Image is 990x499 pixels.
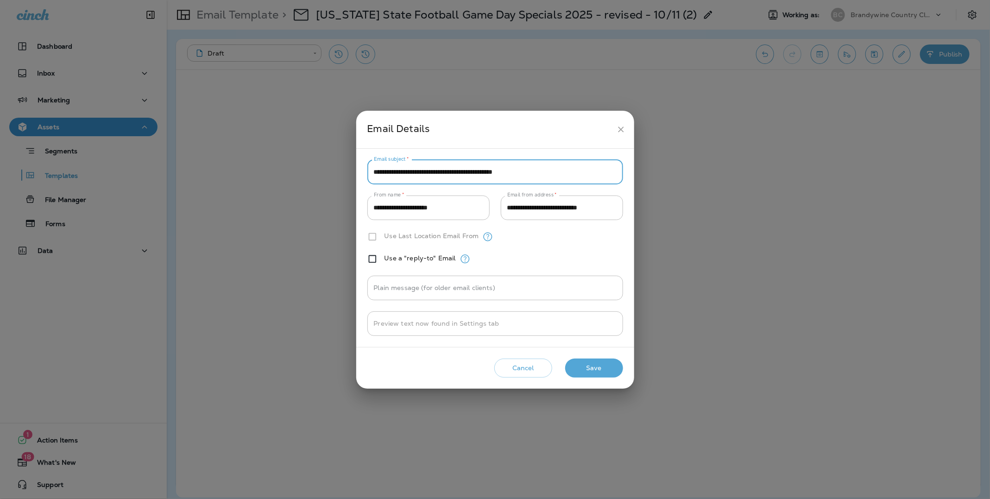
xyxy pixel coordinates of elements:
[507,191,557,198] label: Email from address
[385,254,456,262] label: Use a "reply-to" Email
[494,359,552,378] button: Cancel
[374,191,404,198] label: From name
[565,359,623,378] button: Save
[367,121,612,138] div: Email Details
[385,232,479,240] label: Use Last Location Email From
[374,156,409,163] label: Email subject
[612,121,630,138] button: close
